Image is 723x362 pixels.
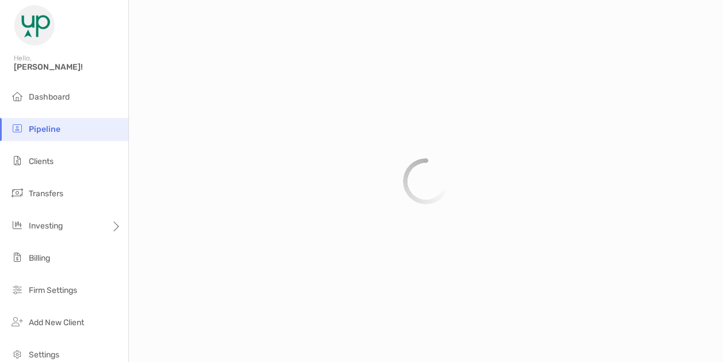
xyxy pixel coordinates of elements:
[10,218,24,232] img: investing icon
[29,318,84,327] span: Add New Client
[29,253,50,263] span: Billing
[29,350,59,360] span: Settings
[29,221,63,231] span: Investing
[10,121,24,135] img: pipeline icon
[29,124,60,134] span: Pipeline
[14,62,121,72] span: [PERSON_NAME]!
[10,186,24,200] img: transfers icon
[29,285,77,295] span: Firm Settings
[14,5,55,46] img: Zoe Logo
[10,89,24,103] img: dashboard icon
[10,315,24,329] img: add_new_client icon
[29,157,54,166] span: Clients
[29,92,70,102] span: Dashboard
[10,347,24,361] img: settings icon
[10,283,24,296] img: firm-settings icon
[10,250,24,264] img: billing icon
[29,189,63,199] span: Transfers
[10,154,24,167] img: clients icon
